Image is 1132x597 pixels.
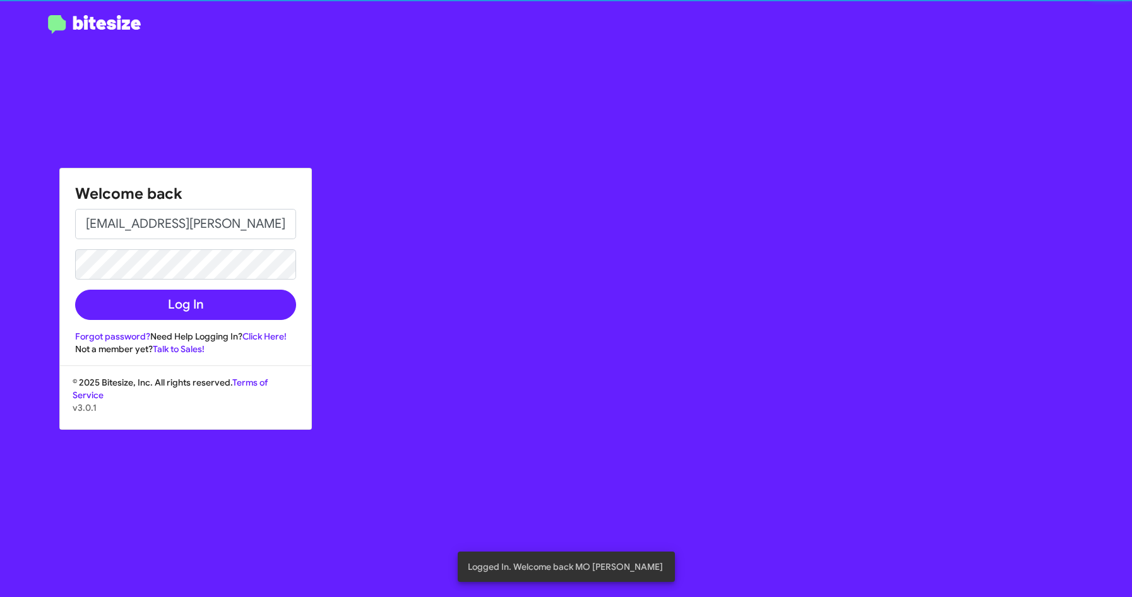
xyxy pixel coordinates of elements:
a: Talk to Sales! [153,343,205,355]
a: Click Here! [242,331,287,342]
input: Email address [75,209,296,239]
h1: Welcome back [75,184,296,204]
div: Not a member yet? [75,343,296,355]
span: Logged In. Welcome back MO [PERSON_NAME] [468,560,663,573]
p: v3.0.1 [73,401,299,414]
div: Need Help Logging In? [75,330,296,343]
a: Terms of Service [73,377,268,401]
div: © 2025 Bitesize, Inc. All rights reserved. [60,376,311,429]
a: Forgot password? [75,331,150,342]
button: Log In [75,290,296,320]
